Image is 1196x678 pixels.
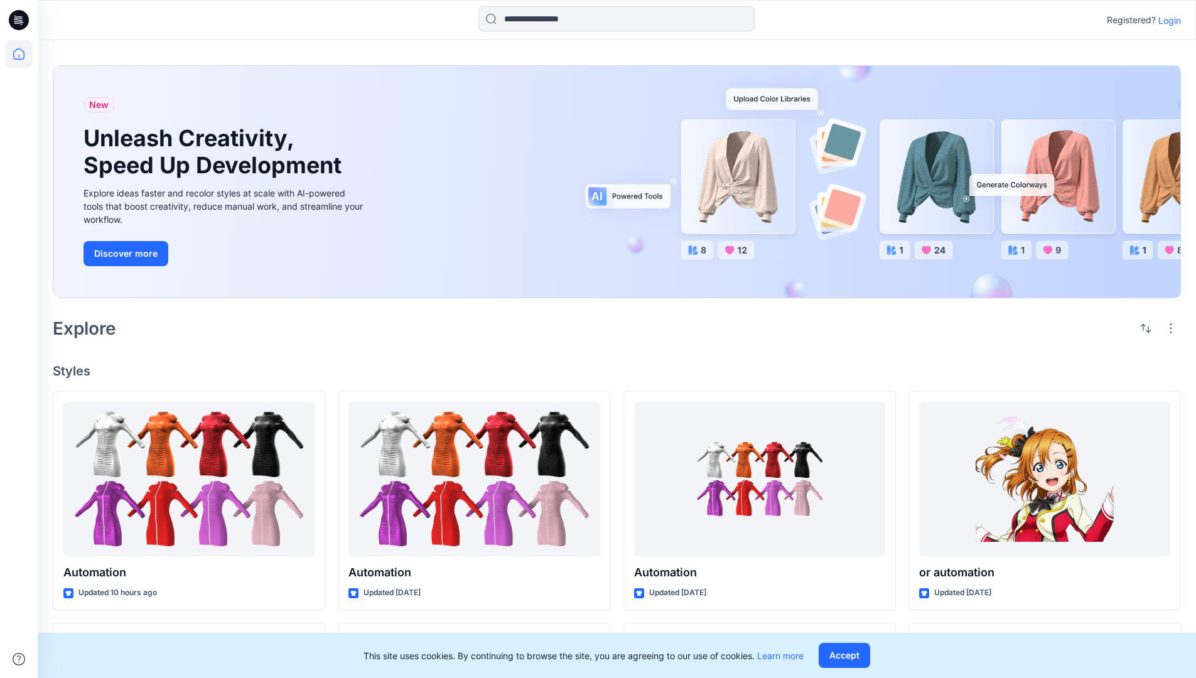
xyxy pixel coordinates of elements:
[84,186,366,226] div: Explore ideas faster and recolor styles at scale with AI-powered tools that boost creativity, red...
[84,125,347,179] h1: Unleash Creativity, Speed Up Development
[634,402,885,557] a: Automation
[84,241,168,266] button: Discover more
[348,402,600,557] a: Automation
[364,586,421,600] p: Updated [DATE]
[819,643,870,668] button: Accept
[53,363,1181,379] h4: Styles
[53,318,116,338] h2: Explore
[919,402,1170,557] a: or automation
[84,241,366,266] a: Discover more
[63,564,315,581] p: Automation
[348,564,600,581] p: Automation
[634,564,885,581] p: Automation
[757,650,804,661] a: Learn more
[89,97,109,112] span: New
[649,586,706,600] p: Updated [DATE]
[1107,13,1156,28] p: Registered?
[1158,14,1181,27] p: Login
[78,586,157,600] p: Updated 10 hours ago
[63,402,315,557] a: Automation
[364,649,804,662] p: This site uses cookies. By continuing to browse the site, you are agreeing to our use of cookies.
[934,586,991,600] p: Updated [DATE]
[919,564,1170,581] p: or automation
